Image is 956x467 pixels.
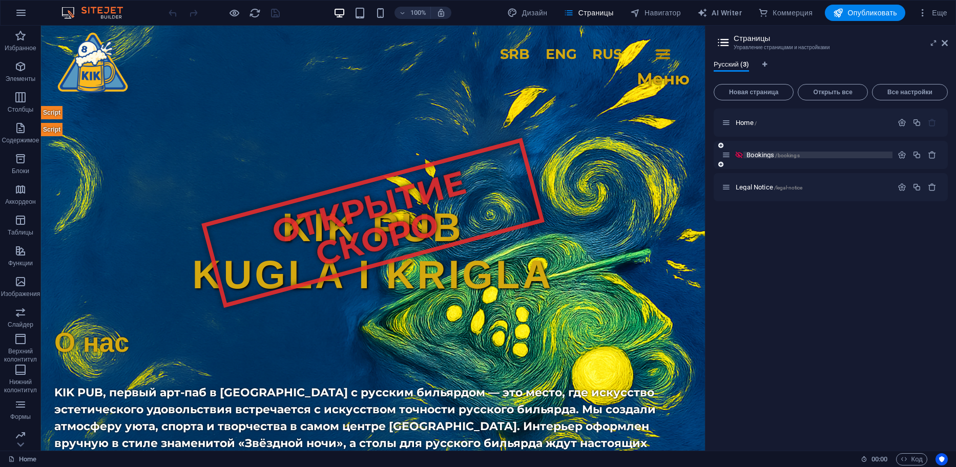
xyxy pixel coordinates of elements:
p: Столбцы [8,105,34,114]
button: 100% [394,7,431,19]
button: Нажмите здесь, чтобы выйти из режима предварительного просмотра и продолжить редактирование [228,7,240,19]
span: Коммерция [758,8,813,18]
button: AI Writer [693,5,746,21]
div: Дизайн (Ctrl+Alt+Y) [503,5,551,21]
a: Щелкните для отмены выбора. Дважды щелкните, чтобы открыть Страницы [8,453,36,465]
span: Нажмите, чтобы открыть страницу [736,119,757,126]
h6: Время сеанса [861,453,888,465]
button: Все настройки [872,84,948,100]
span: 00 00 [871,453,887,465]
span: Нажмите, чтобы открыть страницу [736,183,802,191]
div: Home/ [733,119,892,126]
h6: 100% [410,7,426,19]
button: Открыть все [798,84,867,100]
span: Новая страница [718,89,789,95]
h2: Страницы [734,34,948,43]
button: reload [248,7,261,19]
button: Коммерция [754,5,817,21]
p: Формы [10,413,31,421]
div: Языковые вкладки [714,60,948,80]
span: /legal-notice [774,185,803,190]
p: Слайдер [8,321,33,329]
i: При изменении размера уровень масштабирования подстраивается автоматически в соответствии с выбра... [437,8,446,17]
span: Нажмите, чтобы открыть страницу [746,151,799,159]
div: Настройки [898,183,906,192]
p: Функции [8,259,33,267]
p: Изображения [1,290,40,298]
button: Еще [913,5,951,21]
p: Таблицы [8,228,33,237]
span: : [879,455,880,463]
p: Содержимое [2,136,39,144]
div: Удалить [928,151,937,159]
p: Блоки [12,167,29,175]
span: Все настройки [877,89,943,95]
div: Копировать [912,118,921,127]
button: Код [896,453,927,465]
div: Стартовую страницу нельзя удалить [928,118,937,127]
span: Открыть все [802,89,863,95]
div: Bookings/bookings [743,152,892,158]
button: Новая страница [714,84,794,100]
button: Опубликовать [825,5,905,21]
span: AI Writer [697,8,742,18]
div: Настройки [898,151,906,159]
span: Дизайн [507,8,547,18]
span: Еще [918,8,947,18]
i: Перезагрузить страницу [249,7,261,19]
p: Избранное [5,44,36,52]
button: Дизайн [503,5,551,21]
img: Editor Logo [59,7,136,19]
div: Legal Notice/legal-notice [733,184,892,190]
div: Копировать [912,151,921,159]
p: Аккордеон [5,198,36,206]
span: Код [901,453,923,465]
span: / [755,120,757,126]
button: Страницы [559,5,617,21]
span: /bookings [775,153,799,158]
span: Опубликовать [833,8,897,18]
div: Настройки [898,118,906,127]
p: Элементы [6,75,35,83]
div: Открытие скоро [160,113,504,283]
button: Usercentrics [936,453,948,465]
div: Удалить [928,183,937,192]
button: Навигатор [626,5,685,21]
div: Копировать [912,183,921,192]
span: Навигатор [630,8,681,18]
h3: Управление страницами и настройками [734,43,927,52]
span: Русский (3) [714,58,749,73]
span: Страницы [564,8,613,18]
